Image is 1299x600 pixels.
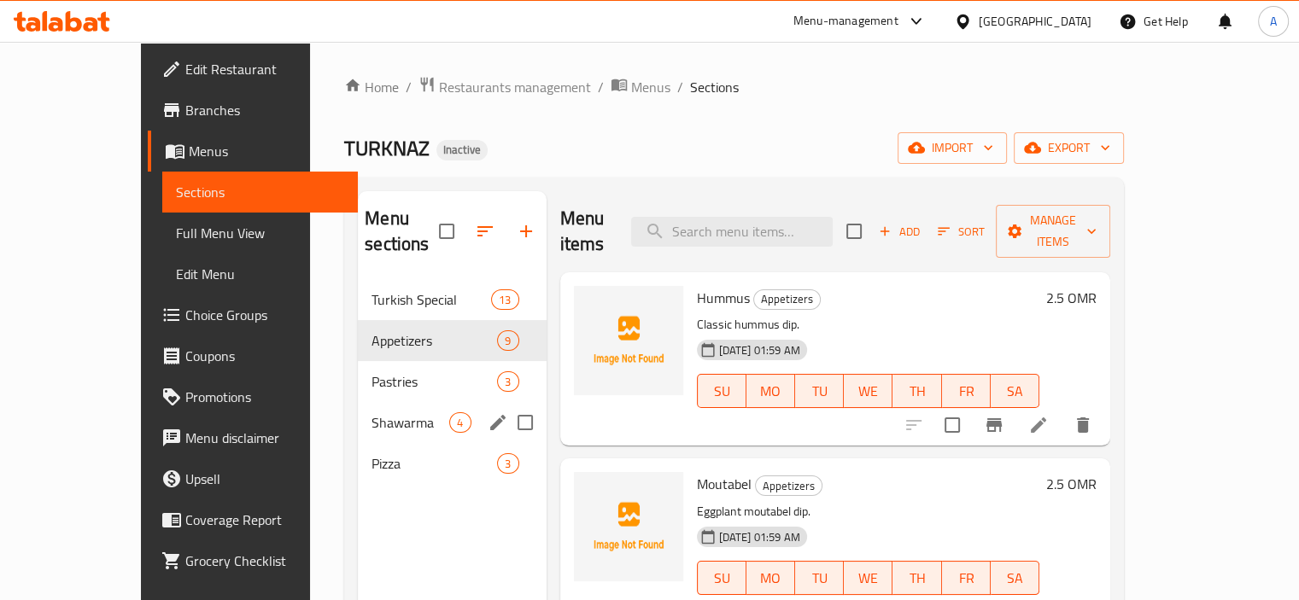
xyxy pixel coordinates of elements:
div: Shawarma4edit [358,402,546,443]
a: Upsell [148,458,358,499]
span: MO [753,566,788,591]
span: Edit Restaurant [185,59,344,79]
a: Menus [148,131,358,172]
div: Turkish Special13 [358,279,546,320]
span: [DATE] 01:59 AM [712,342,807,358]
span: TURKNAZ [344,129,430,167]
span: TH [899,379,934,404]
span: Coupons [185,346,344,366]
span: 4 [450,415,470,431]
a: Sections [162,172,358,213]
h2: Menu sections [365,206,438,257]
a: Coverage Report [148,499,358,540]
span: MO [753,379,788,404]
p: Eggplant moutabel dip. [697,501,1040,522]
button: TU [795,561,844,595]
span: [DATE] 01:59 AM [712,529,807,545]
div: Pizza [372,453,497,474]
button: FR [942,561,991,595]
div: Turkish Special [372,289,491,310]
nav: breadcrumb [344,76,1124,98]
nav: Menu sections [358,272,546,491]
span: Sort items [927,218,996,245]
div: items [497,330,518,351]
a: Grocery Checklist [148,540,358,581]
button: edit [485,410,511,435]
input: search [631,217,833,247]
button: TU [795,374,844,408]
span: Restaurants management [439,77,591,97]
span: Menus [189,141,344,161]
span: Add [876,222,922,242]
span: Grocery Checklist [185,550,344,571]
button: MO [746,561,795,595]
span: Hummus [697,285,750,311]
li: / [677,77,683,97]
button: TH [892,374,941,408]
span: Edit Menu [176,264,344,284]
h6: 2.5 OMR [1046,286,1097,310]
button: WE [844,561,892,595]
div: items [497,371,518,392]
button: TH [892,561,941,595]
div: [GEOGRAPHIC_DATA] [979,12,1091,31]
span: Branches [185,100,344,120]
span: import [911,137,993,159]
a: Promotions [148,376,358,417]
button: SU [697,374,746,408]
span: Menu disclaimer [185,428,344,448]
span: 9 [498,333,518,349]
span: Inactive [436,143,488,157]
span: SU [705,566,740,591]
span: Coverage Report [185,510,344,530]
div: Menu-management [793,11,898,32]
a: Coupons [148,335,358,376]
span: WE [851,379,886,404]
span: TU [802,566,837,591]
div: Appetizers [753,289,821,310]
span: Appetizers [754,289,820,309]
button: SU [697,561,746,595]
span: Sections [690,77,739,97]
span: Sort [938,222,985,242]
span: Pastries [372,371,497,392]
span: TU [802,379,837,404]
button: import [898,132,1007,164]
span: Manage items [1009,210,1097,253]
span: Full Menu View [176,223,344,243]
div: Pastries3 [358,361,546,402]
span: FR [949,566,984,591]
span: export [1027,137,1110,159]
span: Shawarma [372,412,449,433]
span: SU [705,379,740,404]
span: Select all sections [429,213,465,249]
li: / [406,77,412,97]
span: Sort sections [465,211,506,252]
button: Sort [933,218,989,245]
button: SA [991,374,1039,408]
div: items [497,453,518,474]
h2: Menu items [560,206,611,257]
div: Pizza3 [358,443,546,484]
span: Appetizers [372,330,497,351]
a: Menu disclaimer [148,417,358,458]
span: Sections [176,182,344,202]
a: Home [344,77,399,97]
span: FR [949,379,984,404]
a: Full Menu View [162,213,358,253]
p: Classic hummus dip. [697,314,1040,335]
button: SA [991,561,1039,595]
div: items [491,289,518,310]
button: Add section [506,211,547,252]
button: Manage items [996,205,1110,258]
img: Hummus [574,286,683,395]
button: delete [1062,405,1103,446]
span: WE [851,566,886,591]
div: Appetizers9 [358,320,546,361]
div: Inactive [436,140,488,160]
span: Upsell [185,469,344,489]
button: WE [844,374,892,408]
span: Add item [872,218,927,245]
